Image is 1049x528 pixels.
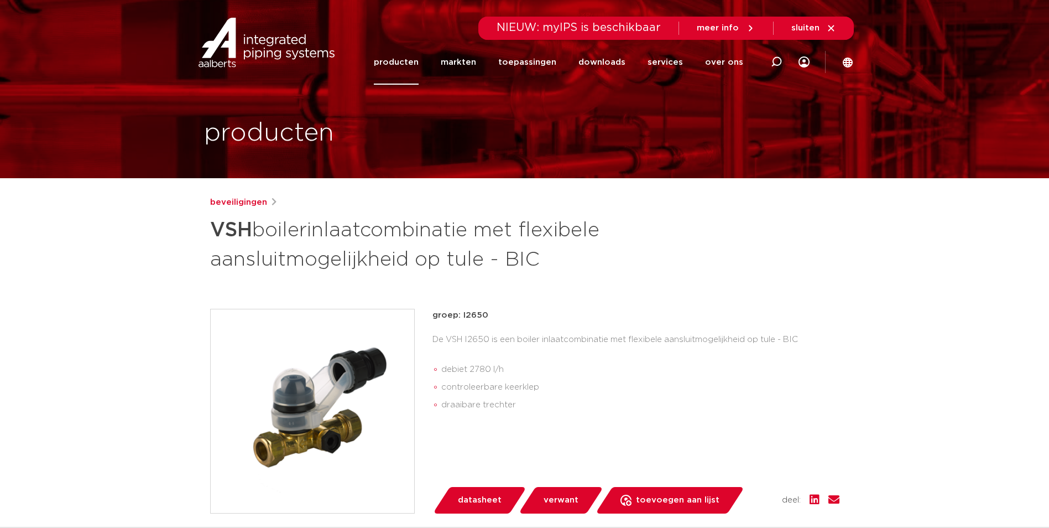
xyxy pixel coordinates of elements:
[432,331,839,418] div: De VSH I2650 is een boiler inlaatcombinatie met flexibele aansluitmogelijkheid op tule - BIC
[374,40,743,85] nav: Menu
[498,40,556,85] a: toepassingen
[697,23,755,33] a: meer info
[432,487,526,514] a: datasheet
[636,491,719,509] span: toevoegen aan lijst
[578,40,625,85] a: downloads
[458,491,502,509] span: datasheet
[782,494,801,507] span: deel:
[497,22,661,33] span: NIEUW: myIPS is beschikbaar
[441,396,839,414] li: draaibare trechter
[441,361,839,379] li: debiet 2780 l/h
[648,40,683,85] a: services
[791,24,820,32] span: sluiten
[441,379,839,396] li: controleerbare keerklep
[544,491,578,509] span: verwant
[432,309,839,322] p: groep: I2650
[705,40,743,85] a: over ons
[204,116,334,151] h1: producten
[210,220,252,240] strong: VSH
[210,214,625,273] h1: boilerinlaatcombinatie met flexibele aansluitmogelijkheid op tule - BIC
[791,23,836,33] a: sluiten
[697,24,739,32] span: meer info
[441,40,476,85] a: markten
[210,196,267,209] a: beveiligingen
[374,40,419,85] a: producten
[211,309,414,513] img: Product Image for VSH boilerinlaatcombinatie met flexibele aansluitmogelijkheid op tule - BIC
[518,487,603,514] a: verwant
[799,40,810,85] div: my IPS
